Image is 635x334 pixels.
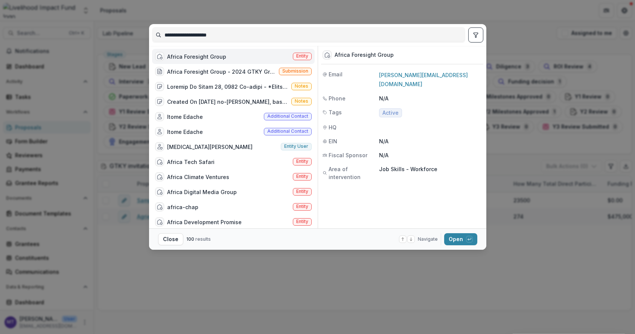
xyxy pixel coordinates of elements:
[296,189,308,194] span: Entity
[167,188,237,196] div: Africa Digital Media Group
[167,53,226,61] div: Africa Foresight Group
[267,114,308,119] span: Additional contact
[167,218,242,226] div: Africa Development Promise
[295,83,308,89] span: Notes
[329,151,367,159] span: Fiscal Sponsor
[186,236,194,242] span: 100
[468,27,483,43] button: toggle filters
[379,137,482,145] p: N/A
[284,144,308,149] span: Entity user
[329,137,337,145] span: EIN
[167,173,229,181] div: Africa Climate Ventures
[329,108,342,116] span: Tags
[167,113,203,121] div: Itome Edache
[167,98,288,106] div: Created On [DATE] no-[PERSON_NAME], based in [GEOGRAPHIC_DATA]. grew up in the [GEOGRAPHIC_DATA],...
[379,72,468,87] a: [PERSON_NAME][EMAIL_ADDRESS][DOMAIN_NAME]
[329,70,343,78] span: Email
[296,174,308,179] span: Entity
[195,236,211,242] span: results
[382,110,399,116] span: Active
[282,68,308,74] span: Submission
[379,94,482,102] p: N/A
[296,53,308,59] span: Entity
[329,94,346,102] span: Phone
[296,204,308,209] span: Entity
[167,158,215,166] div: Africa Tech Safari
[444,233,477,245] button: Open
[167,143,253,151] div: [MEDICAL_DATA][PERSON_NAME]
[329,123,337,131] span: HQ
[379,165,482,173] p: Job Skills - Workforce
[296,159,308,164] span: Entity
[379,151,482,159] p: N/A
[296,219,308,224] span: Entity
[335,52,394,58] div: Africa Foresight Group
[167,68,276,76] div: Africa Foresight Group - 2024 GTKY Grant
[167,203,198,211] div: africa-chap
[167,128,203,136] div: Itome Edache
[267,129,308,134] span: Additional contact
[295,99,308,104] span: Notes
[329,165,379,181] span: Area of intervention
[158,233,183,245] button: Close
[418,236,438,243] span: Navigate
[167,83,288,91] div: Loremip Do Sitam 28, 0982 Co-adipi - *Elitseddoeiu:** Tempor in utl etdol’m aliq enimadmin veniam...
